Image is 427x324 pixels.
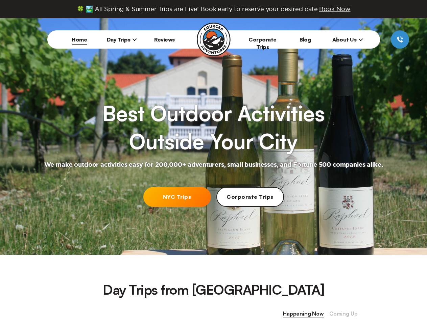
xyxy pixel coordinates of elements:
[197,23,231,56] img: Sourced Adventures company logo
[283,309,324,318] span: Happening Now
[154,36,175,43] a: Reviews
[107,36,137,43] span: Day Trips
[300,36,311,43] a: Blog
[44,161,383,169] h2: We make outdoor activities easy for 200,000+ adventurers, small businesses, and Fortune 500 compa...
[329,309,358,318] span: Coming Up
[143,187,211,207] a: NYC Trips
[332,36,363,43] span: About Us
[216,187,284,207] a: Corporate Trips
[319,6,351,12] span: Book Now
[72,36,87,43] a: Home
[102,99,324,156] h1: Best Outdoor Activities Outside Your City
[77,5,351,13] span: 🍀 🏞️ All Spring & Summer Trips are Live! Book early to reserve your desired date.
[248,36,277,50] a: Corporate Trips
